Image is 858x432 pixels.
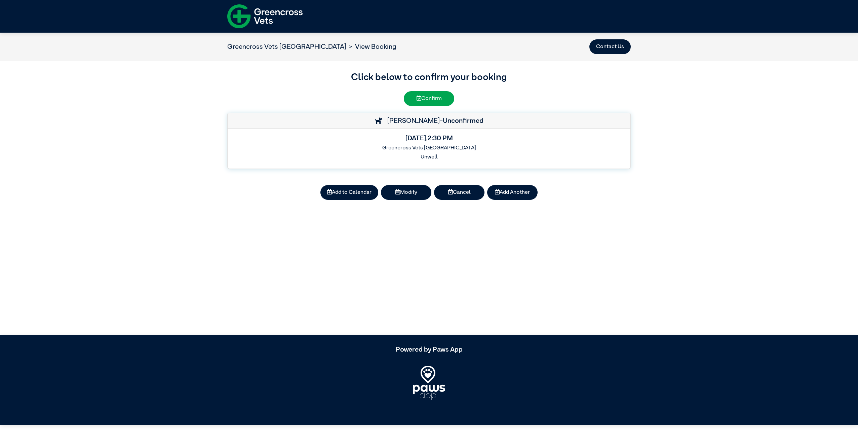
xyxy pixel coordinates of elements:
[434,185,484,200] button: Cancel
[227,2,303,31] img: f-logo
[487,185,538,200] button: Add Another
[443,117,483,124] strong: Unconfirmed
[233,145,625,151] h6: Greencross Vets [GEOGRAPHIC_DATA]
[227,70,631,84] h3: Click below to confirm your booking
[381,185,431,200] button: Modify
[589,39,631,54] button: Contact Us
[404,91,454,106] button: Confirm
[320,185,378,200] button: Add to Calendar
[440,117,483,124] span: -
[346,42,396,52] li: View Booking
[413,366,445,399] img: PawsApp
[227,43,346,50] a: Greencross Vets [GEOGRAPHIC_DATA]
[227,346,631,354] h5: Powered by Paws App
[227,42,396,52] nav: breadcrumb
[233,134,625,142] h5: [DATE] , 2:30 PM
[384,117,440,124] span: [PERSON_NAME]
[233,154,625,160] h6: Unwell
